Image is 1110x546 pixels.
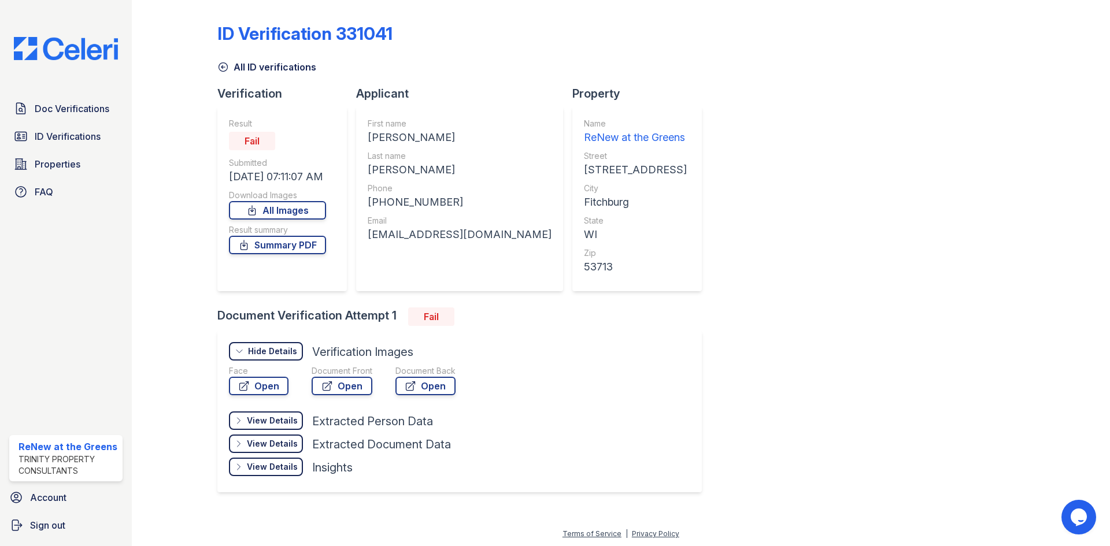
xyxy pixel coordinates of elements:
a: ID Verifications [9,125,123,148]
div: Insights [312,459,353,476]
div: 53713 [584,259,687,275]
a: All ID verifications [217,60,316,74]
div: Verification [217,86,356,102]
div: Phone [368,183,552,194]
a: Doc Verifications [9,97,123,120]
div: Document Verification Attempt 1 [217,307,711,326]
div: First name [368,118,552,129]
div: City [584,183,687,194]
div: Download Images [229,190,326,201]
div: Email [368,215,552,226]
div: [PERSON_NAME] [368,162,552,178]
a: Open [229,377,288,395]
div: State [584,215,687,226]
div: ReNew at the Greens [584,129,687,146]
iframe: chat widget [1061,500,1098,534]
div: Face [229,365,288,377]
a: Name ReNew at the Greens [584,118,687,146]
span: Sign out [30,518,65,532]
div: Name [584,118,687,129]
div: Extracted Person Data [312,413,433,429]
span: ID Verifications [35,129,101,143]
div: [PHONE_NUMBER] [368,194,552,210]
a: Properties [9,153,123,176]
div: [DATE] 07:11:07 AM [229,169,326,185]
div: Last name [368,150,552,162]
div: ID Verification 331041 [217,23,393,44]
div: Extracted Document Data [312,436,451,452]
div: Result [229,118,326,129]
div: Fail [408,307,454,326]
div: Fitchburg [584,194,687,210]
div: Document Front [312,365,372,377]
a: Summary PDF [229,236,326,254]
div: Zip [584,247,687,259]
div: Result summary [229,224,326,236]
span: Account [30,491,66,504]
div: Applicant [356,86,572,102]
span: FAQ [35,185,53,199]
span: Properties [35,157,80,171]
a: Open [312,377,372,395]
div: Verification Images [312,344,413,360]
div: [EMAIL_ADDRESS][DOMAIN_NAME] [368,226,552,243]
a: FAQ [9,180,123,203]
div: View Details [247,461,298,473]
a: All Images [229,201,326,220]
div: Hide Details [248,346,297,357]
div: Trinity Property Consultants [18,454,118,477]
span: Doc Verifications [35,102,109,116]
div: [PERSON_NAME] [368,129,552,146]
a: Privacy Policy [632,529,679,538]
div: [STREET_ADDRESS] [584,162,687,178]
div: Submitted [229,157,326,169]
div: Street [584,150,687,162]
div: View Details [247,415,298,426]
div: View Details [247,438,298,450]
div: Property [572,86,711,102]
a: Open [395,377,456,395]
div: Fail [229,132,275,150]
img: CE_Logo_Blue-a8612792a0a2168367f1c8372b55b34899dd931a85d93a1a3d3e32e68fde9ad4.png [5,37,127,60]
div: WI [584,226,687,243]
div: Document Back [395,365,456,377]
a: Account [5,486,127,509]
a: Sign out [5,514,127,537]
div: ReNew at the Greens [18,440,118,454]
a: Terms of Service [563,529,621,538]
div: | [626,529,628,538]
